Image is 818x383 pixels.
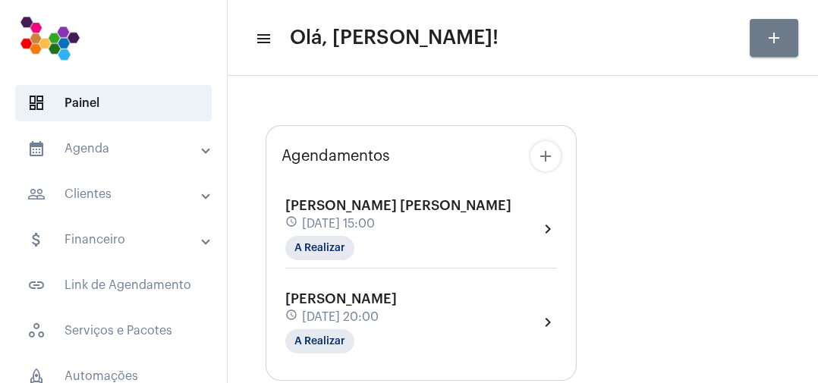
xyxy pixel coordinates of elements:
[9,221,227,258] mat-expansion-panel-header: sidenav iconFinanceiro
[27,185,203,203] mat-panel-title: Clientes
[290,26,499,50] span: Olá, [PERSON_NAME]!
[27,140,46,158] mat-icon: sidenav icon
[15,267,212,303] span: Link de Agendamento
[285,309,299,325] mat-icon: schedule
[302,310,379,324] span: [DATE] 20:00
[539,313,557,331] mat-icon: chevron_right
[255,30,270,48] mat-icon: sidenav icon
[9,176,227,212] mat-expansion-panel-header: sidenav iconClientes
[27,140,203,158] mat-panel-title: Agenda
[285,199,511,212] span: [PERSON_NAME] [PERSON_NAME]
[765,29,783,47] mat-icon: add
[27,231,203,249] mat-panel-title: Financeiro
[285,329,354,353] mat-chip: A Realizar
[539,220,557,238] mat-icon: chevron_right
[285,236,354,260] mat-chip: A Realizar
[27,94,46,112] span: sidenav icon
[285,292,397,306] span: [PERSON_NAME]
[9,130,227,167] mat-expansion-panel-header: sidenav iconAgenda
[27,276,46,294] mat-icon: sidenav icon
[302,217,375,231] span: [DATE] 15:00
[27,185,46,203] mat-icon: sidenav icon
[536,147,555,165] mat-icon: add
[27,322,46,340] span: sidenav icon
[285,215,299,232] mat-icon: schedule
[282,148,390,165] span: Agendamentos
[15,85,212,121] span: Painel
[27,231,46,249] mat-icon: sidenav icon
[12,8,87,68] img: 7bf4c2a9-cb5a-6366-d80e-59e5d4b2024a.png
[15,312,212,349] span: Serviços e Pacotes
